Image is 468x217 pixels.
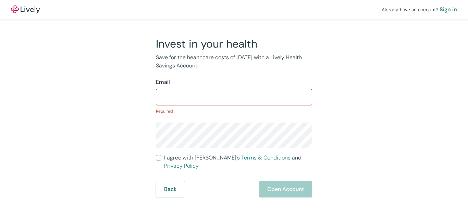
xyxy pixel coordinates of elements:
[156,37,312,51] h2: Invest in your health
[440,5,457,14] a: Sign in
[156,108,312,114] p: Required
[382,5,457,14] div: Already have an account?
[156,53,312,70] p: Save for the healthcare costs of [DATE] with a Lively Health Savings Account
[164,154,312,170] span: I agree with [PERSON_NAME]’s and
[156,78,170,86] label: Email
[156,181,185,197] button: Back
[241,154,291,161] a: Terms & Conditions
[11,5,40,14] a: LivelyLively
[164,162,199,169] a: Privacy Policy
[11,5,40,14] img: Lively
